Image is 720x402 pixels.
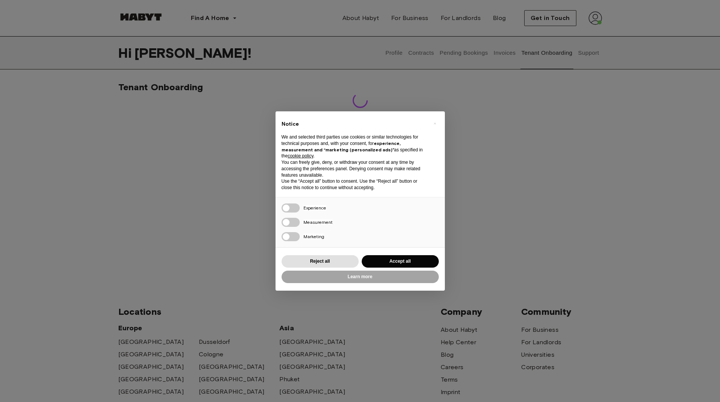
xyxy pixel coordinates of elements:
[303,219,333,225] span: Measurement
[282,120,427,128] h2: Notice
[282,271,439,283] button: Learn more
[282,159,427,178] p: You can freely give, deny, or withdraw your consent at any time by accessing the preferences pane...
[282,134,427,159] p: We and selected third parties use cookies or similar technologies for technical purposes and, wit...
[362,255,439,268] button: Accept all
[288,153,313,159] a: cookie policy
[282,140,401,152] strong: experience, measurement and “marketing (personalized ads)”
[429,117,441,129] button: Close this notice
[303,234,324,239] span: Marketing
[303,205,326,211] span: Experience
[434,119,436,128] span: ×
[282,178,427,191] p: Use the “Accept all” button to consent. Use the “Reject all” button or close this notice to conti...
[282,255,359,268] button: Reject all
